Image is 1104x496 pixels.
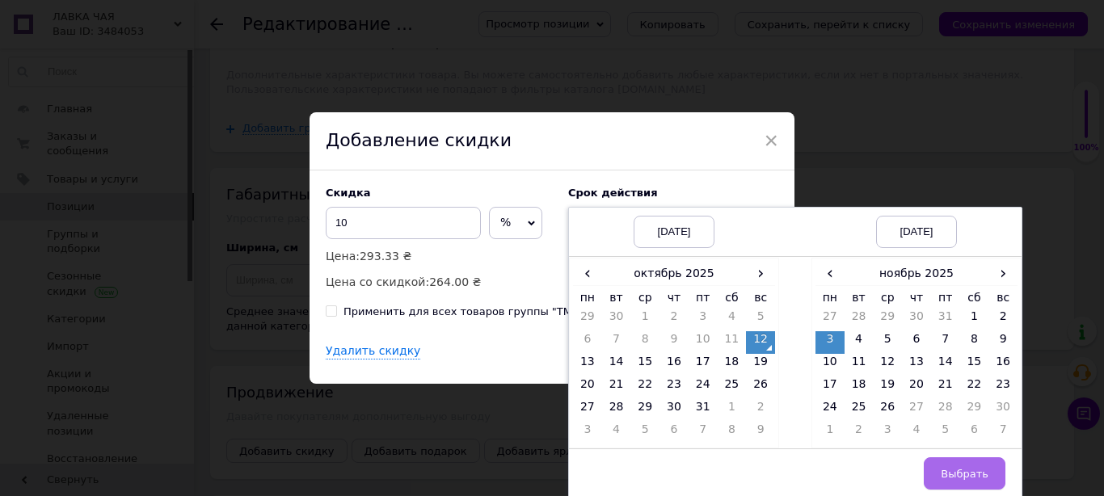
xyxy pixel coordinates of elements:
div: Удалить скидку [326,343,420,360]
td: 19 [873,376,902,399]
th: ноябрь 2025 [845,262,989,286]
td: 1 [960,309,989,331]
span: × [764,127,778,154]
label: Cрок действия [568,187,778,199]
td: 12 [873,354,902,376]
td: 4 [718,309,747,331]
td: 28 [602,399,631,422]
td: 18 [718,354,747,376]
th: вт [602,286,631,309]
td: 27 [573,399,602,422]
span: Состав: чай черный кенийский, маракуя измельченная (1%), питахая измельченная (1%), лепестки цвет... [16,133,255,195]
td: 29 [960,399,989,422]
td: 9 [988,331,1018,354]
td: 28 [845,309,874,331]
td: 5 [931,422,960,444]
span: 264.00 ₴ [429,275,481,288]
span: › [746,262,775,285]
td: 30 [659,399,689,422]
span: [PERSON_NAME] [16,18,106,30]
td: 7 [988,422,1018,444]
span: Ощущение Чуда [16,106,97,118]
td: 11 [845,354,874,376]
td: 4 [902,422,931,444]
td: 14 [931,354,960,376]
p: Цена со скидкой: [326,273,552,291]
td: 3 [815,331,845,354]
td: 6 [960,422,989,444]
button: Выбрать [924,457,1005,490]
td: 30 [902,309,931,331]
td: 13 [573,354,602,376]
span: ‹ [815,262,845,285]
th: ср [630,286,659,309]
span: Скидка [326,187,371,199]
th: вс [988,286,1018,309]
td: 1 [630,309,659,331]
td: 25 [845,399,874,422]
td: 8 [630,331,659,354]
td: 24 [689,376,718,399]
td: 26 [746,376,775,399]
th: пн [573,286,602,309]
div: [DATE] [634,216,714,248]
td: 3 [689,309,718,331]
td: 29 [873,309,902,331]
td: 16 [988,354,1018,376]
p: Цена: [326,247,552,265]
td: 14 [602,354,631,376]
th: ср [873,286,902,309]
td: 7 [602,331,631,354]
span: ‹ [573,262,602,285]
th: сб [718,286,747,309]
td: 12 [746,331,775,354]
td: 17 [815,376,845,399]
span: % [500,216,511,229]
td: 25 [718,376,747,399]
td: 29 [630,399,659,422]
td: 9 [746,422,775,444]
th: пт [689,286,718,309]
td: 24 [815,399,845,422]
span: › [988,262,1018,285]
td: 2 [659,309,689,331]
div: Применить для всех товаров группы "ТМ LOVARE" [343,305,622,319]
td: 20 [902,376,931,399]
td: 5 [746,309,775,331]
td: 22 [630,376,659,399]
div: [DATE] [876,216,957,248]
th: октябрь 2025 [602,262,747,286]
td: 28 [931,399,960,422]
td: 10 [815,354,845,376]
td: 2 [845,422,874,444]
td: 30 [602,309,631,331]
td: 3 [573,422,602,444]
td: 2 [988,309,1018,331]
td: 2 [746,399,775,422]
td: 4 [845,331,874,354]
td: 6 [902,331,931,354]
td: 5 [630,422,659,444]
span: 293.33 ₴ [360,250,411,263]
td: 11 [718,331,747,354]
td: 19 [746,354,775,376]
th: пн [815,286,845,309]
input: 0 [326,207,481,239]
td: 1 [718,399,747,422]
td: 10 [689,331,718,354]
td: 21 [931,376,960,399]
td: 30 [988,399,1018,422]
td: 15 [960,354,989,376]
td: 15 [630,354,659,376]
td: 29 [573,309,602,331]
td: 6 [659,422,689,444]
td: 7 [689,422,718,444]
td: 31 [931,309,960,331]
th: чт [659,286,689,309]
td: 22 [960,376,989,399]
td: 27 [902,399,931,422]
th: пт [931,286,960,309]
td: 13 [902,354,931,376]
p: Чарівні Казки Склад: чай чорний кенійський, ягоди подрібнені вишні (2%), лапачо (2%), натуральні ... [16,135,269,202]
td: 5 [873,331,902,354]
